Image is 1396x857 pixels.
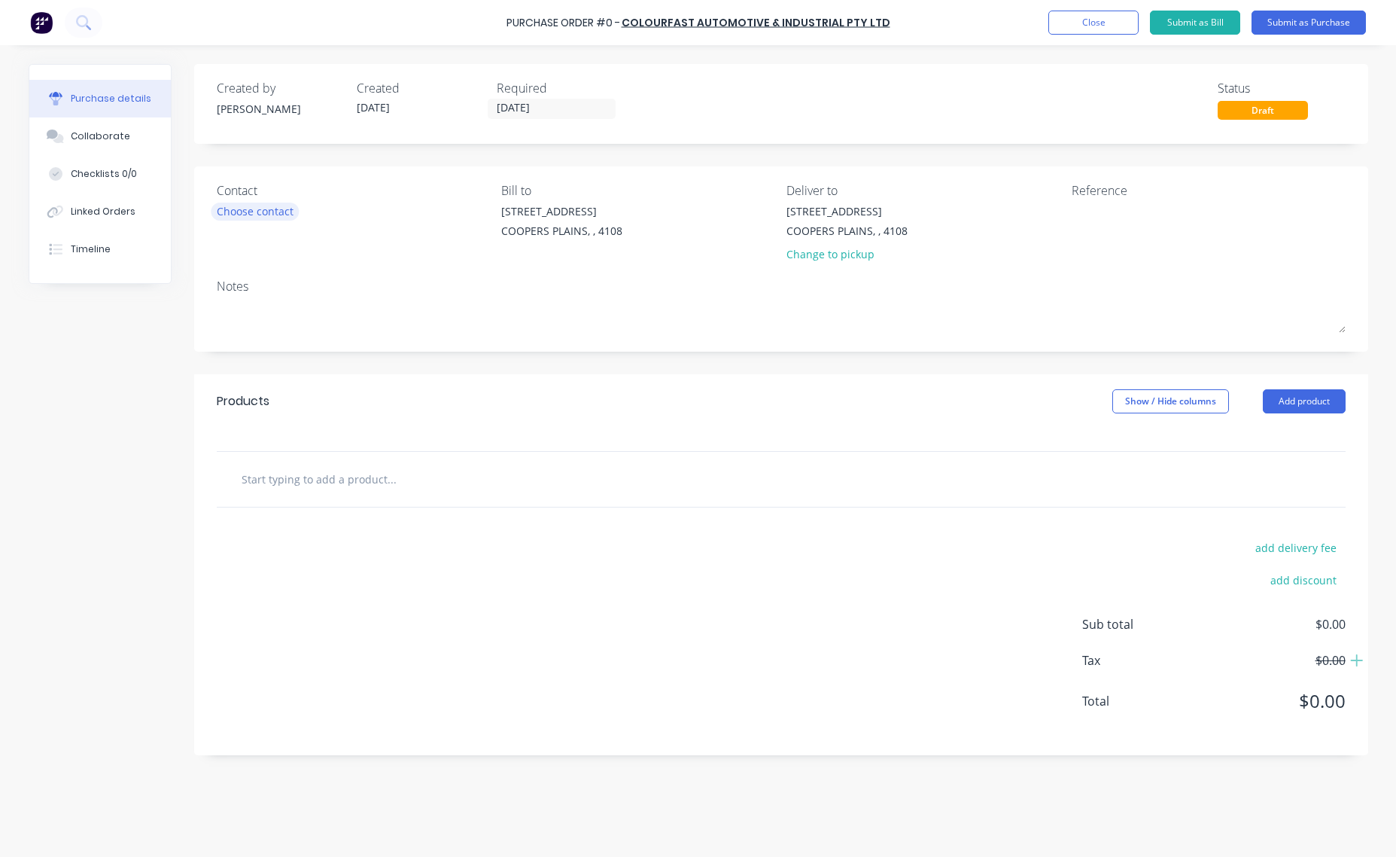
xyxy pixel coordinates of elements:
[217,101,345,117] div: [PERSON_NAME]
[1262,570,1346,590] button: add discount
[1195,615,1346,633] span: $0.00
[786,246,908,262] div: Change to pickup
[241,464,542,494] input: Start typing to add a product...
[29,117,171,155] button: Collaborate
[1082,692,1195,710] span: Total
[1048,11,1139,35] button: Close
[30,11,53,34] img: Factory
[71,92,151,105] div: Purchase details
[786,203,908,219] div: [STREET_ADDRESS]
[1195,688,1346,715] span: $0.00
[501,181,775,200] div: Bill to
[506,15,620,31] div: Purchase Order #0 -
[71,205,135,218] div: Linked Orders
[71,130,130,143] div: Collaborate
[29,155,171,193] button: Checklists 0/0
[1263,389,1346,413] button: Add product
[501,203,622,219] div: [STREET_ADDRESS]
[1112,389,1229,413] button: Show / Hide columns
[71,167,137,181] div: Checklists 0/0
[217,392,269,410] div: Products
[786,223,908,239] div: COOPERS PLAINS, , 4108
[501,223,622,239] div: COOPERS PLAINS, , 4108
[217,181,491,200] div: Contact
[786,181,1060,200] div: Deliver to
[71,242,111,256] div: Timeline
[357,79,485,97] div: Created
[1072,181,1346,200] div: Reference
[497,79,625,97] div: Required
[1150,11,1240,35] button: Submit as Bill
[1218,79,1346,97] div: Status
[29,193,171,230] button: Linked Orders
[1195,651,1346,669] span: $0.00
[29,230,171,268] button: Timeline
[1252,11,1366,35] button: Submit as Purchase
[217,277,1346,295] div: Notes
[217,79,345,97] div: Created by
[1082,615,1195,633] span: Sub total
[622,15,890,30] a: Colourfast Automotive & Industrial Pty Ltd
[1218,101,1308,120] div: Draft
[29,80,171,117] button: Purchase details
[217,203,293,219] div: Choose contact
[1082,651,1195,669] span: Tax
[1247,538,1346,557] button: add delivery fee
